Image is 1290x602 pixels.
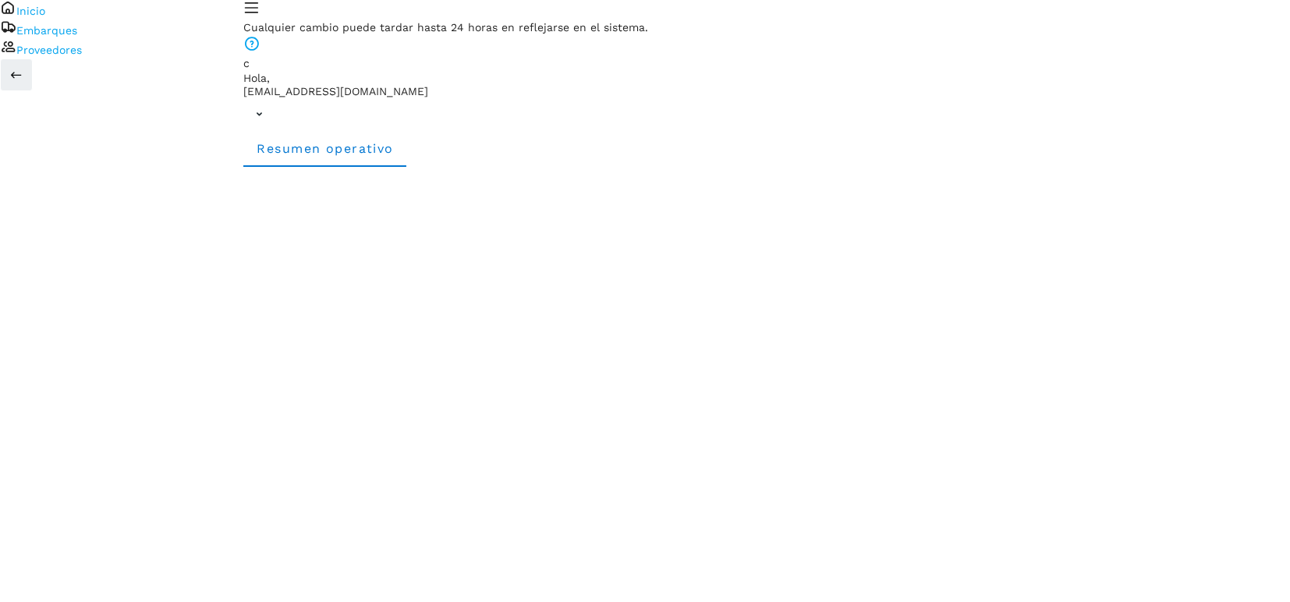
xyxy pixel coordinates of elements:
[16,5,45,17] a: Inicio
[256,141,394,156] span: Resumen operativo
[16,24,77,37] a: Embarques
[243,57,250,69] span: c
[16,44,82,56] a: Proveedores
[243,85,1290,98] p: cavila@niagarawater.com
[243,19,1290,36] div: Cualquier cambio puede tardar hasta 24 horas en reflejarse en el sistema.
[243,72,1290,85] p: Hola,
